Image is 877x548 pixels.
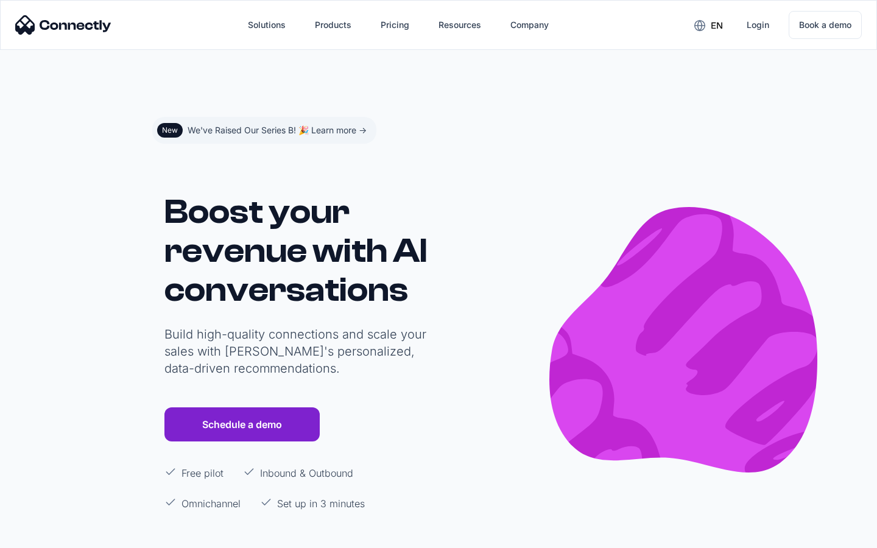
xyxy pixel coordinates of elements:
[711,17,723,34] div: en
[737,10,779,40] a: Login
[260,466,353,480] p: Inbound & Outbound
[438,16,481,33] div: Resources
[15,15,111,35] img: Connectly Logo
[248,16,286,33] div: Solutions
[315,16,351,33] div: Products
[164,407,320,441] a: Schedule a demo
[371,10,419,40] a: Pricing
[164,326,432,377] p: Build high-quality connections and scale your sales with [PERSON_NAME]'s personalized, data-drive...
[510,16,549,33] div: Company
[789,11,862,39] a: Book a demo
[381,16,409,33] div: Pricing
[162,125,178,135] div: New
[188,122,367,139] div: We've Raised Our Series B! 🎉 Learn more ->
[277,496,365,511] p: Set up in 3 minutes
[181,466,224,480] p: Free pilot
[164,192,432,309] h1: Boost your revenue with AI conversations
[24,527,73,544] ul: Language list
[747,16,769,33] div: Login
[181,496,241,511] p: Omnichannel
[12,525,73,544] aside: Language selected: English
[152,117,376,144] a: NewWe've Raised Our Series B! 🎉 Learn more ->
